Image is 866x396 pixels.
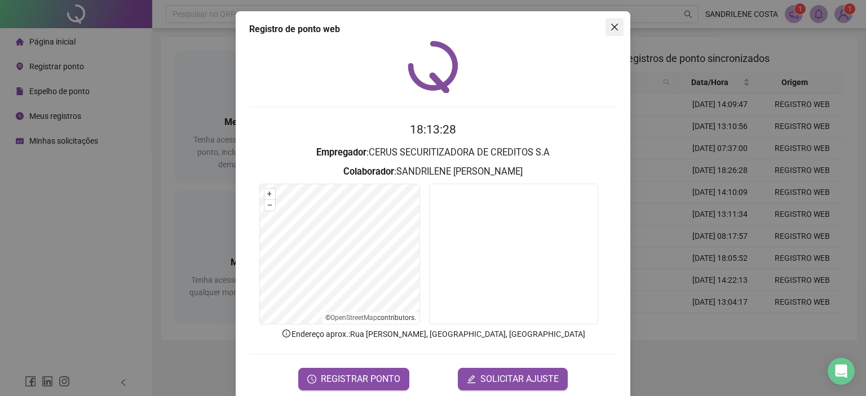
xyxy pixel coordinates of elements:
button: + [264,189,275,199]
span: close [610,23,619,32]
h3: : SANDRILENE [PERSON_NAME] [249,164,617,179]
div: Registro de ponto web [249,23,617,36]
a: OpenStreetMap [330,314,377,322]
li: © contributors. [325,314,416,322]
p: Endereço aprox. : Rua [PERSON_NAME], [GEOGRAPHIC_DATA], [GEOGRAPHIC_DATA] [249,328,617,340]
h3: : CERUS SECURITIZADORA DE CREDITOS S.A [249,145,617,160]
span: REGISTRAR PONTO [321,372,400,386]
span: clock-circle [307,375,316,384]
span: info-circle [281,328,291,339]
button: – [264,200,275,211]
time: 18:13:28 [410,123,456,136]
strong: Empregador [316,147,366,158]
span: SOLICITAR AJUSTE [480,372,559,386]
button: editSOLICITAR AJUSTE [458,368,568,390]
span: edit [467,375,476,384]
button: REGISTRAR PONTO [298,368,409,390]
img: QRPoint [408,41,458,93]
div: Open Intercom Messenger [828,358,855,385]
strong: Colaborador [343,166,394,177]
button: Close [606,18,624,36]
